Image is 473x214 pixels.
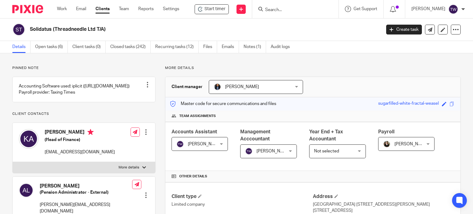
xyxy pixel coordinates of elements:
[72,41,106,53] a: Client tasks (0)
[40,183,132,189] h4: [PERSON_NAME]
[244,41,266,53] a: Notes (1)
[313,208,454,214] p: [STREET_ADDRESS]
[119,165,139,170] p: More details
[309,129,343,141] span: Year End + Tax Accountant
[225,85,259,89] span: [PERSON_NAME]
[179,114,216,119] span: Team assignments
[245,147,253,155] img: svg%3E
[314,149,339,153] span: Not selected
[394,142,428,146] span: [PERSON_NAME]
[12,41,30,53] a: Details
[448,4,458,14] img: svg%3E
[179,174,207,179] span: Other details
[195,4,229,14] div: Solidatus (Threadneedle Ltd T/A)
[12,23,25,36] img: svg%3E
[19,129,38,149] img: svg%3E
[257,149,290,153] span: [PERSON_NAME]
[204,6,225,12] span: Start timer
[119,6,129,12] a: Team
[271,41,294,53] a: Audit logs
[222,41,239,53] a: Emails
[354,7,377,11] span: Get Support
[378,100,439,107] div: sugarfilled-white-fractal-weasel
[155,41,199,53] a: Recurring tasks (12)
[240,129,270,141] span: Management Acccountant
[188,142,222,146] span: [PERSON_NAME]
[214,83,221,91] img: martin-hickman.jpg
[12,66,156,71] p: Pinned note
[45,129,115,137] h4: [PERSON_NAME]
[19,183,34,198] img: svg%3E
[138,6,154,12] a: Reports
[172,201,313,208] p: Limited company
[378,129,394,134] span: Payroll
[45,149,115,155] p: [EMAIL_ADDRESS][DOMAIN_NAME]
[12,111,156,116] p: Client contacts
[76,6,86,12] a: Email
[40,189,132,196] h5: (Pension Administrator - External)
[110,41,151,53] a: Closed tasks (242)
[203,41,217,53] a: Files
[163,6,179,12] a: Settings
[165,66,461,71] p: More details
[411,6,445,12] p: [PERSON_NAME]
[30,26,308,33] h2: Solidatus (Threadneedle Ltd T/A)
[172,193,313,200] h4: Client type
[45,137,115,143] h5: (Head of Finance)
[313,201,454,208] p: [GEOGRAPHIC_DATA] [STREET_ADDRESS][PERSON_NAME]
[170,101,276,107] p: Master code for secure communications and files
[12,5,43,13] img: Pixie
[57,6,67,12] a: Work
[87,129,94,135] i: Primary
[265,7,320,13] input: Search
[172,84,203,90] h3: Client manager
[176,140,184,148] img: svg%3E
[35,41,68,53] a: Open tasks (6)
[172,129,217,134] span: Accounts Assistant
[386,25,422,34] a: Create task
[383,140,390,148] img: Helen%20Campbell.jpeg
[95,6,110,12] a: Clients
[313,193,454,200] h4: Address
